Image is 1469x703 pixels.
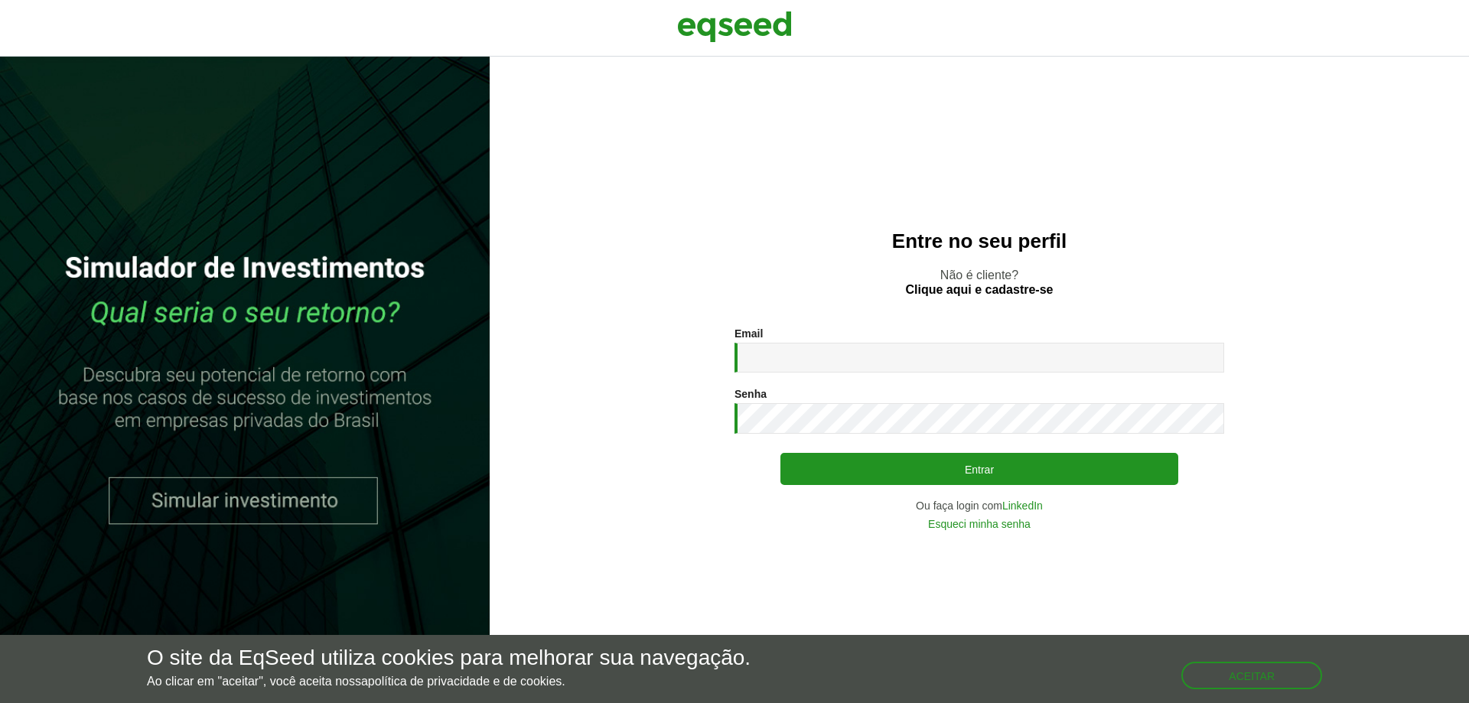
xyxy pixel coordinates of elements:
label: Senha [734,389,767,399]
label: Email [734,328,763,339]
a: Esqueci minha senha [928,519,1031,529]
a: Clique aqui e cadastre-se [906,284,1054,296]
button: Aceitar [1181,662,1322,689]
p: Ao clicar em "aceitar", você aceita nossa . [147,674,751,688]
button: Entrar [780,453,1178,485]
a: política de privacidade e de cookies [368,675,562,688]
p: Não é cliente? [520,268,1438,297]
a: LinkedIn [1002,500,1043,511]
h5: O site da EqSeed utiliza cookies para melhorar sua navegação. [147,646,751,670]
h2: Entre no seu perfil [520,230,1438,252]
img: EqSeed Logo [677,8,792,46]
div: Ou faça login com [734,500,1224,511]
